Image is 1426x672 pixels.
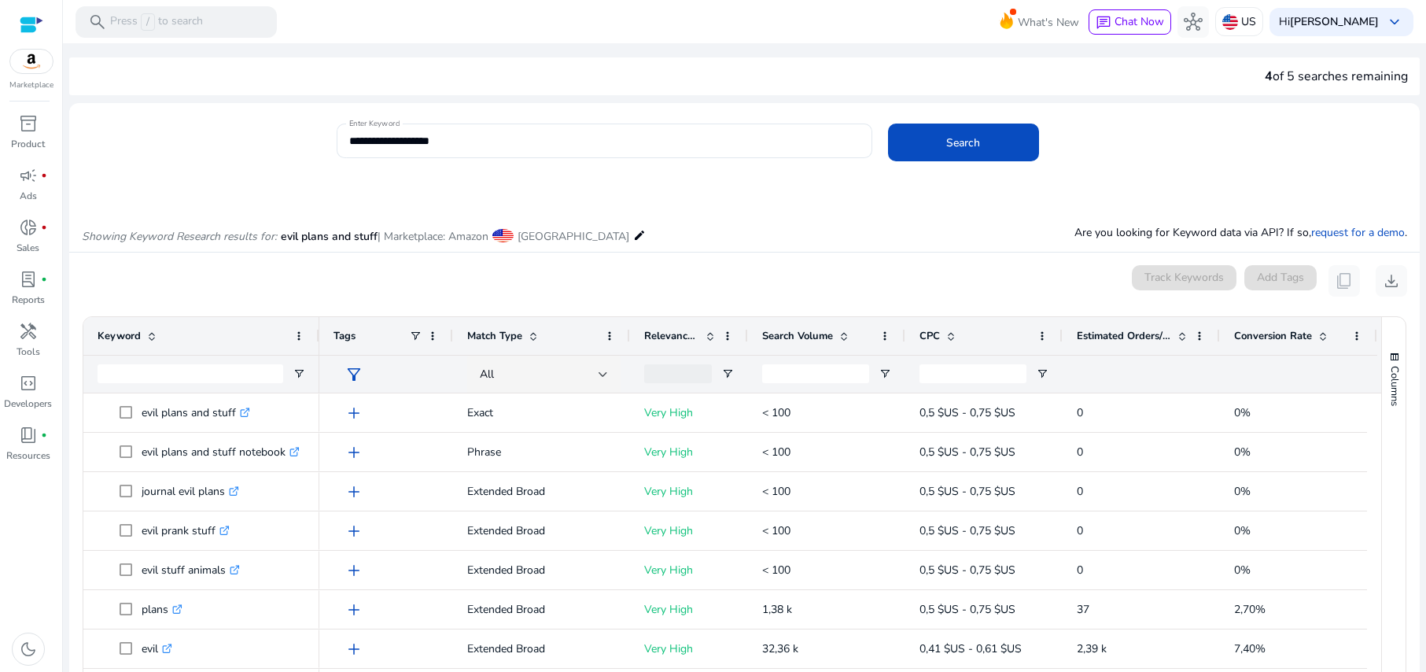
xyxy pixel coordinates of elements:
p: evil prank stuff [142,515,230,547]
img: us.svg [1222,14,1238,30]
img: amazon.svg [10,50,53,73]
p: Very High [644,397,734,429]
span: 0,5 $US - 0,75 $US [919,563,1015,578]
span: | Marketplace: Amazon [378,229,488,244]
span: 37 [1077,602,1089,617]
button: hub [1177,6,1209,38]
span: keyboard_arrow_down [1385,13,1404,31]
span: fiber_manual_record [41,432,47,438]
span: Relevance Score [644,329,699,343]
span: code_blocks [19,374,38,393]
p: Very High [644,436,734,468]
span: 0% [1234,445,1251,460]
div: of 5 searches remaining [1265,67,1408,86]
p: Very High [644,554,734,586]
span: 0% [1234,523,1251,538]
span: / [141,13,155,31]
span: donut_small [19,218,38,237]
p: plans [142,593,182,626]
span: 7,40% [1234,641,1266,656]
span: < 100 [762,563,790,578]
span: download [1382,271,1401,290]
p: evil stuff animals [142,554,240,586]
span: [GEOGRAPHIC_DATA] [518,229,629,244]
span: Conversion Rate [1234,329,1312,343]
p: evil [142,633,172,665]
span: Match Type [467,329,522,343]
span: 0% [1234,405,1251,420]
button: Open Filter Menu [879,367,891,380]
p: Developers [4,397,52,411]
span: Search Volume [762,329,833,343]
p: Extended Broad [467,475,616,508]
span: Estimated Orders/Month [1077,329,1171,343]
span: add [345,522,363,541]
span: 0 [1077,563,1083,578]
button: download [1376,265,1407,297]
span: 0 [1077,523,1083,538]
span: fiber_manual_record [41,224,47,231]
span: chat [1096,15,1111,31]
span: < 100 [762,445,790,460]
span: < 100 [762,523,790,538]
span: inventory_2 [19,114,38,133]
span: 32,36 k [762,641,798,656]
span: add [345,482,363,501]
span: 0,41 $US - 0,61 $US [919,641,1022,656]
input: CPC Filter Input [919,364,1026,383]
p: Press to search [110,13,203,31]
p: Hi [1279,17,1379,28]
p: Exact [467,397,616,429]
input: Keyword Filter Input [98,364,283,383]
span: add [345,640,363,659]
span: campaign [19,166,38,185]
span: add [345,404,363,423]
a: request for a demo [1311,225,1405,240]
p: Marketplace [9,79,53,91]
span: Columns [1387,366,1402,406]
span: fiber_manual_record [41,276,47,282]
span: 0% [1234,484,1251,499]
button: Open Filter Menu [721,367,734,380]
span: 0% [1234,563,1251,578]
p: Very High [644,633,734,665]
button: Open Filter Menu [1036,367,1048,380]
span: 0 [1077,445,1083,460]
p: US [1241,8,1256,35]
span: add [345,443,363,462]
span: 0,5 $US - 0,75 $US [919,484,1015,499]
mat-label: Enter Keyword [349,118,400,129]
b: [PERSON_NAME] [1290,14,1379,29]
p: Resources [6,449,50,463]
p: Extended Broad [467,593,616,626]
span: 0,5 $US - 0,75 $US [919,445,1015,460]
mat-icon: edit [633,226,646,245]
span: 1,38 k [762,602,792,617]
p: Reports [12,293,45,307]
p: Extended Broad [467,515,616,547]
span: filter_alt [345,365,363,384]
button: chatChat Now [1089,9,1171,35]
span: 0,5 $US - 0,75 $US [919,523,1015,538]
p: evil plans and stuff [142,397,250,429]
span: add [345,561,363,580]
span: dark_mode [19,640,38,659]
p: Are you looking for Keyword data via API? If so, . [1074,224,1407,241]
span: What's New [1018,9,1079,36]
span: Search [946,135,980,151]
p: Extended Broad [467,633,616,665]
p: Sales [17,241,39,255]
span: Chat Now [1115,14,1164,29]
p: Very High [644,515,734,547]
button: Search [888,124,1039,161]
p: evil plans and stuff notebook [142,436,300,468]
p: Phrase [467,436,616,468]
span: handyman [19,322,38,341]
p: Extended Broad [467,554,616,586]
span: 2,39 k [1077,641,1107,656]
span: Keyword [98,329,141,343]
span: lab_profile [19,270,38,289]
span: add [345,600,363,619]
span: hub [1184,13,1203,31]
span: search [88,13,107,31]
